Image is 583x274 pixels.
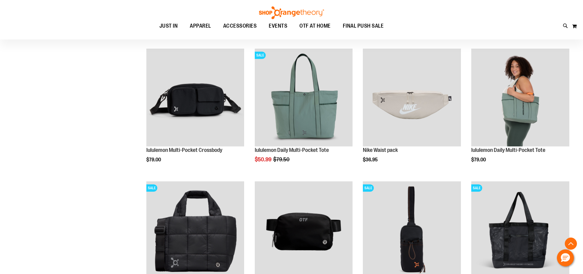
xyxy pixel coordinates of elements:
span: FINAL PUSH SALE [343,19,384,33]
a: FINAL PUSH SALE [337,19,390,33]
img: Main view of 2024 Convention lululemon Daily Multi-Pocket Tote [471,49,569,147]
span: APPAREL [190,19,211,33]
a: lululemon Daily Multi-Pocket Tote [255,147,329,153]
span: $79.50 [273,156,291,163]
div: product [252,46,356,178]
span: EVENTS [269,19,287,33]
div: product [468,46,572,178]
img: Shop Orangetheory [258,6,325,19]
a: JUST IN [153,19,184,33]
img: lululemon Daily Multi-Pocket Tote [255,49,353,147]
a: Main view of 2024 Convention Nike Waistpack [363,49,461,148]
button: Hello, have a question? Let’s chat. [557,249,574,266]
span: $79.00 [471,157,487,163]
span: $79.00 [146,157,162,163]
button: Back To Top [565,238,577,250]
span: $36.95 [363,157,379,163]
div: product [360,46,464,178]
span: OTF AT HOME [299,19,331,33]
div: product [143,46,247,178]
a: OTF AT HOME [293,19,337,33]
a: lululemon Multi-Pocket Crossbody [146,49,244,148]
a: Nike Waist pack [363,147,398,153]
a: lululemon Multi-Pocket Crossbody [146,147,222,153]
span: SALE [255,52,266,59]
span: ACCESSORIES [223,19,257,33]
span: SALE [471,184,482,192]
a: lululemon Daily Multi-Pocket Tote [471,147,545,153]
span: JUST IN [159,19,178,33]
a: EVENTS [263,19,293,33]
span: SALE [363,184,374,192]
a: Main view of 2024 Convention lululemon Daily Multi-Pocket Tote [471,49,569,148]
a: ACCESSORIES [217,19,263,33]
span: SALE [146,184,157,192]
span: $50.99 [255,156,272,163]
a: APPAREL [184,19,217,33]
img: lululemon Multi-Pocket Crossbody [146,49,244,147]
a: lululemon Daily Multi-Pocket ToteSALE [255,49,353,148]
img: Main view of 2024 Convention Nike Waistpack [363,49,461,147]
